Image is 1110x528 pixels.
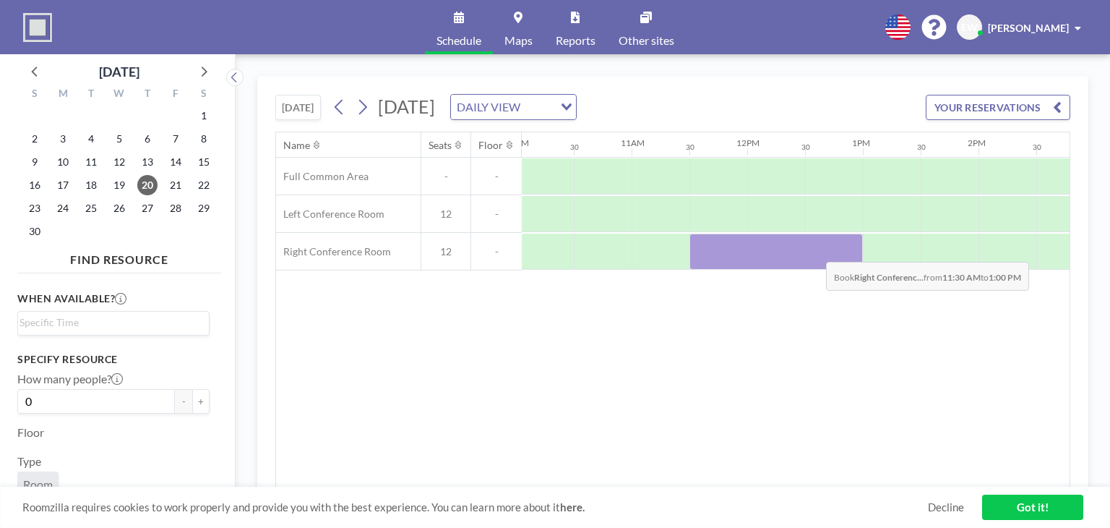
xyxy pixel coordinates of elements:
span: Right Conference Room [276,245,391,258]
span: Monday, November 10, 2025 [53,152,73,172]
span: Sunday, November 2, 2025 [25,129,45,149]
span: 12 [421,245,470,258]
span: Wednesday, November 26, 2025 [109,198,129,218]
span: Tuesday, November 25, 2025 [81,198,101,218]
div: 1PM [852,137,870,148]
span: Tuesday, November 18, 2025 [81,175,101,195]
span: Friday, November 21, 2025 [165,175,186,195]
button: - [175,389,192,414]
a: Decline [928,501,964,514]
div: 11AM [621,137,645,148]
div: Floor [478,139,503,152]
h3: Specify resource [17,353,210,366]
span: Saturday, November 29, 2025 [194,198,214,218]
span: Wednesday, November 19, 2025 [109,175,129,195]
span: Tuesday, November 4, 2025 [81,129,101,149]
div: Seats [429,139,452,152]
span: Reports [556,35,595,46]
input: Search for option [525,98,552,116]
b: 11:30 AM [942,272,981,283]
div: 30 [917,142,926,152]
span: Saturday, November 8, 2025 [194,129,214,149]
label: Floor [17,425,44,440]
span: Full Common Area [276,170,369,183]
div: 30 [686,142,694,152]
span: Thursday, November 6, 2025 [137,129,158,149]
span: Friday, November 28, 2025 [165,198,186,218]
span: Saturday, November 22, 2025 [194,175,214,195]
span: Monday, November 24, 2025 [53,198,73,218]
label: Type [17,454,41,469]
a: Got it! [982,495,1083,520]
div: S [21,85,49,104]
span: Sunday, November 23, 2025 [25,198,45,218]
span: DAILY VIEW [454,98,523,116]
span: Roomzilla requires cookies to work properly and provide you with the best experience. You can lea... [22,501,928,514]
span: Maps [504,35,533,46]
span: Sunday, November 30, 2025 [25,221,45,242]
div: Search for option [18,312,209,333]
div: S [189,85,218,104]
span: Tuesday, November 11, 2025 [81,152,101,172]
span: Friday, November 7, 2025 [165,129,186,149]
span: Other sites [619,35,674,46]
span: Saturday, November 15, 2025 [194,152,214,172]
span: Sunday, November 16, 2025 [25,175,45,195]
a: here. [560,501,585,514]
span: Thursday, November 27, 2025 [137,198,158,218]
button: + [192,389,210,414]
button: YOUR RESERVATIONS [926,95,1070,120]
div: 2PM [968,137,986,148]
span: [PERSON_NAME] [988,22,1069,34]
span: Schedule [436,35,481,46]
span: 12 [421,208,470,221]
span: [DATE] [378,95,435,117]
div: T [133,85,161,104]
b: Right Conferenc... [854,272,924,283]
h4: FIND RESOURCE [17,247,221,267]
div: W [106,85,134,104]
span: Sunday, November 9, 2025 [25,152,45,172]
span: - [471,245,522,258]
span: - [471,170,522,183]
span: - [421,170,470,183]
span: EW [961,21,978,34]
span: Wednesday, November 5, 2025 [109,129,129,149]
div: 12PM [736,137,760,148]
span: Wednesday, November 12, 2025 [109,152,129,172]
div: Search for option [451,95,576,119]
span: Monday, November 3, 2025 [53,129,73,149]
span: Friday, November 14, 2025 [165,152,186,172]
div: Name [283,139,310,152]
span: Monday, November 17, 2025 [53,175,73,195]
div: 30 [1033,142,1041,152]
div: M [49,85,77,104]
div: [DATE] [99,61,139,82]
div: 30 [801,142,810,152]
span: Left Conference Room [276,208,384,221]
div: T [77,85,106,104]
b: 1:00 PM [989,272,1021,283]
button: [DATE] [275,95,321,120]
span: Thursday, November 13, 2025 [137,152,158,172]
span: Saturday, November 1, 2025 [194,106,214,126]
span: Thursday, November 20, 2025 [137,175,158,195]
label: How many people? [17,372,123,386]
span: Book from to [826,262,1029,291]
div: F [161,85,189,104]
span: - [471,208,522,221]
img: organization-logo [23,13,52,42]
span: Room [23,477,53,491]
div: 30 [570,142,579,152]
input: Search for option [20,315,201,331]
